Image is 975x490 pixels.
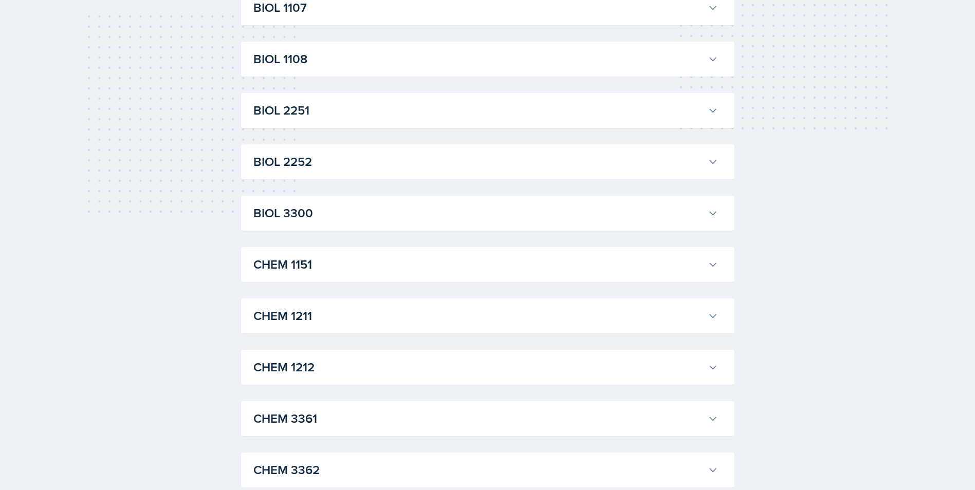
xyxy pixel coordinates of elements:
h3: BIOL 2251 [253,101,704,120]
h3: BIOL 2252 [253,153,704,171]
h3: CHEM 1211 [253,307,704,325]
button: CHEM 1211 [251,305,720,327]
h3: CHEM 3361 [253,409,704,428]
button: BIOL 2251 [251,99,720,122]
button: BIOL 3300 [251,202,720,224]
button: CHEM 3361 [251,407,720,430]
h3: BIOL 3300 [253,204,704,222]
button: BIOL 2252 [251,150,720,173]
h3: CHEM 1212 [253,358,704,376]
button: CHEM 3362 [251,459,720,481]
h3: CHEM 1151 [253,255,704,274]
button: CHEM 1212 [251,356,720,379]
button: BIOL 1108 [251,48,720,70]
h3: BIOL 1108 [253,50,704,68]
button: CHEM 1151 [251,253,720,276]
h3: CHEM 3362 [253,461,704,479]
